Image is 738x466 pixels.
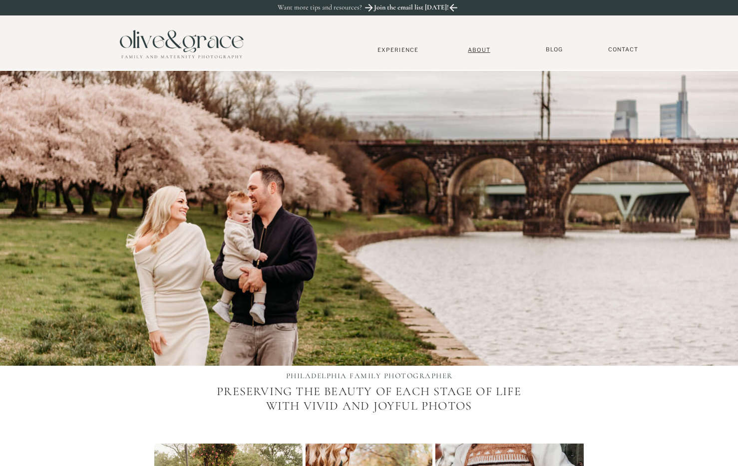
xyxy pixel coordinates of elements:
[278,3,383,12] p: Want more tips and resources?
[603,46,643,53] a: Contact
[373,3,450,14] a: Join the email list [DATE]!
[209,385,529,447] p: Preserving the beauty of each stage of life with vivid and joyful photos
[263,371,476,382] h1: PHILADELPHIA FAMILY PHOTOGRAPHER
[365,46,431,53] a: Experience
[542,46,567,53] a: BLOG
[464,46,494,53] a: About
